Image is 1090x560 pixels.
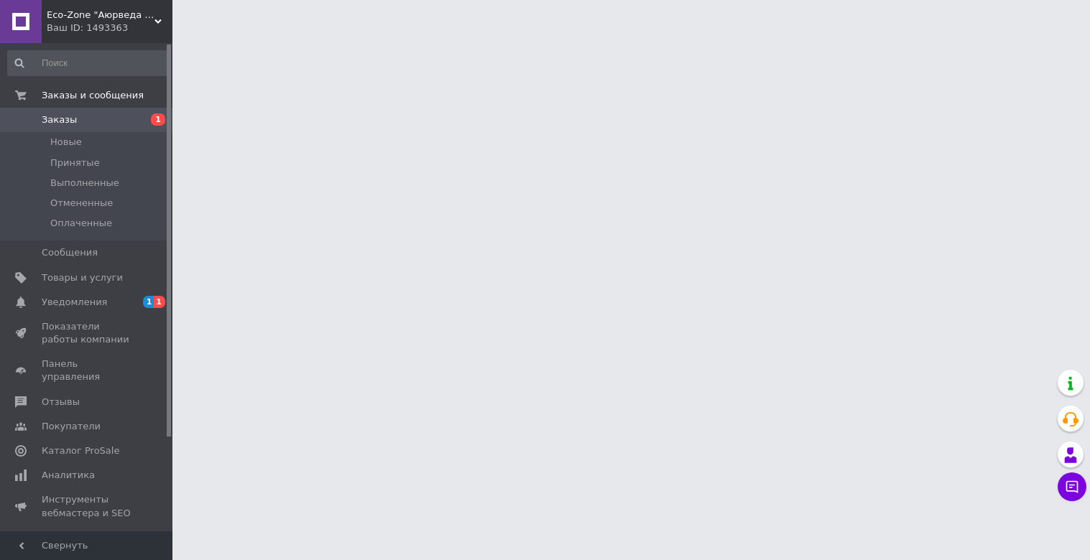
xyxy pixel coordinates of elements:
[42,271,123,284] span: Товары и услуги
[151,113,165,126] span: 1
[42,444,119,457] span: Каталог ProSale
[42,396,80,409] span: Отзывы
[47,9,154,22] span: Eco-Zone "Аюрведа для здоровья"
[143,296,154,308] span: 1
[42,420,101,433] span: Покупатели
[50,157,100,169] span: Принятые
[42,89,144,102] span: Заказы и сообщения
[42,493,133,519] span: Инструменты вебмастера и SEO
[42,358,133,383] span: Панель управления
[50,136,82,149] span: Новые
[7,50,170,76] input: Поиск
[50,217,112,230] span: Оплаченные
[154,296,165,308] span: 1
[42,296,107,309] span: Уведомления
[1058,472,1086,501] button: Чат с покупателем
[42,469,95,482] span: Аналитика
[42,246,98,259] span: Сообщения
[50,197,113,210] span: Отмененные
[50,177,119,190] span: Выполненные
[42,320,133,346] span: Показатели работы компании
[47,22,172,34] div: Ваш ID: 1493363
[42,113,77,126] span: Заказы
